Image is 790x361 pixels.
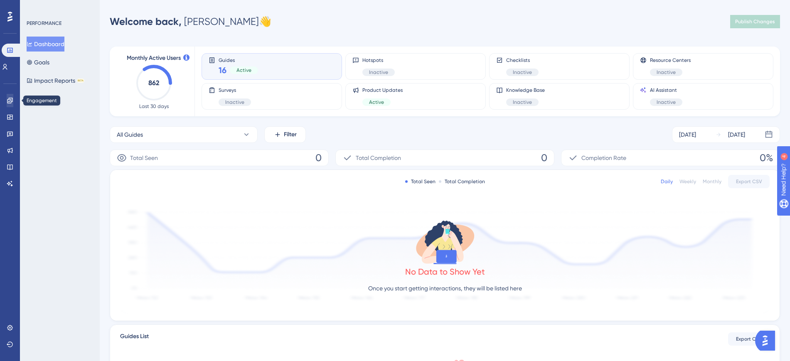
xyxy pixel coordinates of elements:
text: 862 [148,79,159,87]
button: All Guides [110,126,258,143]
div: [PERSON_NAME] 👋 [110,15,271,28]
button: Export CSV [728,175,770,188]
button: Filter [264,126,306,143]
button: Goals [27,55,49,70]
button: Publish Changes [730,15,780,28]
span: Hotspots [362,57,395,64]
div: Daily [661,178,673,185]
button: Dashboard [27,37,64,52]
span: Inactive [369,69,388,76]
span: Inactive [513,69,532,76]
span: Inactive [513,99,532,106]
span: Inactive [657,99,676,106]
span: Need Help? [20,2,52,12]
span: Guides [219,57,258,63]
div: [DATE] [679,130,696,140]
button: Impact ReportsBETA [27,73,84,88]
span: Active [236,67,251,74]
p: Once you start getting interactions, they will be listed here [368,283,522,293]
span: Total Completion [356,153,401,163]
button: Export CSV [728,332,770,346]
div: Total Completion [439,178,485,185]
span: Guides List [120,332,149,346]
span: Active [369,99,384,106]
span: Last 30 days [139,103,169,110]
span: Export CSV [736,178,762,185]
span: Surveys [219,87,251,93]
div: Total Seen [405,178,436,185]
div: Monthly [703,178,721,185]
span: AI Assistant [650,87,682,93]
span: Monthly Active Users [127,53,181,63]
span: Publish Changes [735,18,775,25]
div: No Data to Show Yet [405,266,485,278]
span: 0% [760,151,773,165]
span: 0 [541,151,547,165]
span: Filter [284,130,297,140]
span: Export CSV [736,336,762,342]
span: Knowledge Base [506,87,545,93]
span: Total Seen [130,153,158,163]
span: Product Updates [362,87,403,93]
div: 4 [58,4,60,11]
div: Weekly [679,178,696,185]
span: Checklists [506,57,539,64]
span: 16 [219,64,226,76]
div: PERFORMANCE [27,20,62,27]
span: Resource Centers [650,57,691,64]
span: All Guides [117,130,143,140]
iframe: UserGuiding AI Assistant Launcher [755,328,780,353]
span: Welcome back, [110,15,182,27]
span: 0 [315,151,322,165]
span: Inactive [657,69,676,76]
div: BETA [77,79,84,83]
span: Inactive [225,99,244,106]
span: Completion Rate [581,153,626,163]
div: [DATE] [728,130,745,140]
